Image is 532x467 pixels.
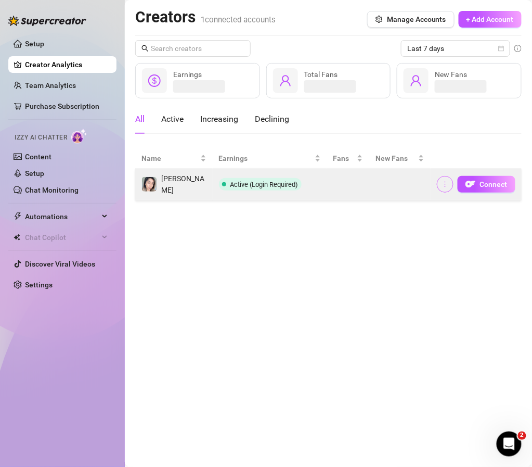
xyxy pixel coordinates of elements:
a: Discover Viral Videos [25,260,95,268]
div: Increasing [200,113,238,125]
iframe: Intercom live chat [497,432,522,457]
a: Setup [25,40,44,48]
span: user [279,74,292,87]
span: dollar-circle [148,74,161,87]
span: Manage Accounts [387,15,446,23]
a: Settings [25,281,53,289]
span: 1 connected accounts [201,15,276,24]
button: + Add Account [459,11,522,28]
th: Fans [327,148,370,169]
span: setting [375,16,383,23]
div: All [135,113,145,125]
a: Setup [25,169,44,178]
span: [PERSON_NAME] [161,174,204,194]
img: Chat Copilot [14,234,20,241]
img: AI Chatter [71,129,87,144]
span: Name [141,153,198,164]
img: logo-BBDzfeDw.svg [8,16,86,26]
span: search [141,45,149,52]
span: Connect [480,180,508,188]
th: Earnings [213,148,327,169]
span: Fans [333,153,355,164]
span: Active (Login Required) [230,181,299,188]
span: info-circle [514,45,522,52]
span: Last 7 days [407,41,504,56]
img: Trina [142,177,157,192]
a: Chat Monitoring [25,186,79,194]
span: Izzy AI Chatter [15,133,67,143]
span: user [410,74,422,87]
div: Declining [255,113,289,125]
span: Automations [25,208,99,225]
span: Earnings [219,153,313,164]
img: OF [465,179,476,190]
th: Name [135,148,213,169]
span: thunderbolt [14,212,22,221]
button: Manage Accounts [367,11,455,28]
span: more [442,181,449,188]
a: Team Analytics [25,81,76,90]
span: Earnings [173,70,202,79]
a: Purchase Subscription [25,102,99,110]
button: OFConnect [458,176,515,193]
span: Chat Copilot [25,229,99,246]
div: Active [161,113,184,125]
span: New Fans [435,70,467,79]
th: New Fans [369,148,431,169]
span: New Fans [375,153,416,164]
a: Content [25,153,51,161]
a: Creator Analytics [25,56,108,73]
h2: Creators [135,7,276,27]
span: + Add Account [466,15,514,23]
span: calendar [498,45,504,52]
input: Search creators [151,43,236,54]
span: 2 [518,432,526,440]
span: Total Fans [304,70,338,79]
